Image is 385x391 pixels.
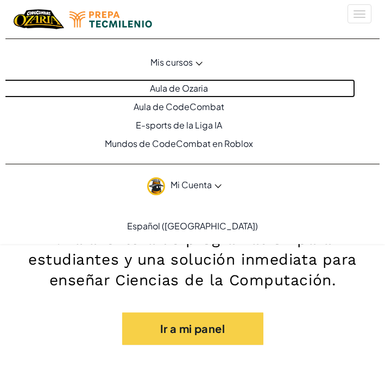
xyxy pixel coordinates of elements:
[171,179,222,190] span: Mi Cuenta
[127,220,258,232] span: Español ([GEOGRAPHIC_DATA])
[14,8,64,30] img: Home
[122,211,263,240] a: Español ([GEOGRAPHIC_DATA])
[70,11,152,28] img: Tecmilenio logo
[11,229,374,291] h2: Una aventura de programación para estudiantes y una solución inmediata para enseñar Ciencias de l...
[5,169,363,203] a: Mi Cuenta
[147,177,165,195] img: avatar
[150,56,193,68] span: Mis cursos
[122,312,263,345] a: Ir a mi panel
[14,8,64,30] a: Ozaria by CodeCombat logo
